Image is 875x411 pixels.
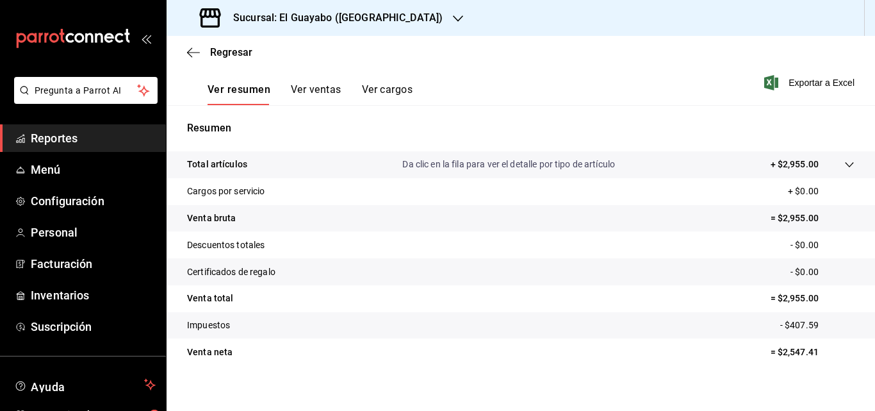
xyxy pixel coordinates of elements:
[187,346,233,359] p: Venta neta
[31,130,156,147] span: Reportes
[291,83,341,105] button: Ver ventas
[187,185,265,198] p: Cargos por servicio
[9,93,158,106] a: Pregunta a Parrot AI
[187,158,247,171] p: Total artículos
[210,46,252,58] span: Regresar
[187,319,230,332] p: Impuestos
[35,84,138,97] span: Pregunta a Parrot AI
[208,83,270,105] button: Ver resumen
[402,158,615,171] p: Da clic en la fila para ver el detalle por tipo de artículo
[31,192,156,210] span: Configuración
[771,346,855,359] p: = $2,547.41
[790,239,855,252] p: - $0.00
[767,75,855,90] button: Exportar a Excel
[223,10,443,26] h3: Sucursal: El Guayabo ([GEOGRAPHIC_DATA])
[362,83,413,105] button: Ver cargos
[208,83,413,105] div: navigation tabs
[141,33,151,44] button: open_drawer_menu
[771,158,819,171] p: + $2,955.00
[31,255,156,273] span: Facturación
[31,377,139,392] span: Ayuda
[187,265,275,279] p: Certificados de regalo
[790,265,855,279] p: - $0.00
[187,212,236,225] p: Venta bruta
[771,292,855,305] p: = $2,955.00
[187,46,252,58] button: Regresar
[187,292,233,305] p: Venta total
[31,287,156,304] span: Inventarios
[187,121,855,136] p: Resumen
[187,239,265,252] p: Descuentos totales
[780,319,855,332] p: - $407.59
[14,77,158,104] button: Pregunta a Parrot AI
[31,224,156,241] span: Personal
[31,318,156,335] span: Suscripción
[771,212,855,225] p: = $2,955.00
[788,185,855,198] p: + $0.00
[31,161,156,178] span: Menú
